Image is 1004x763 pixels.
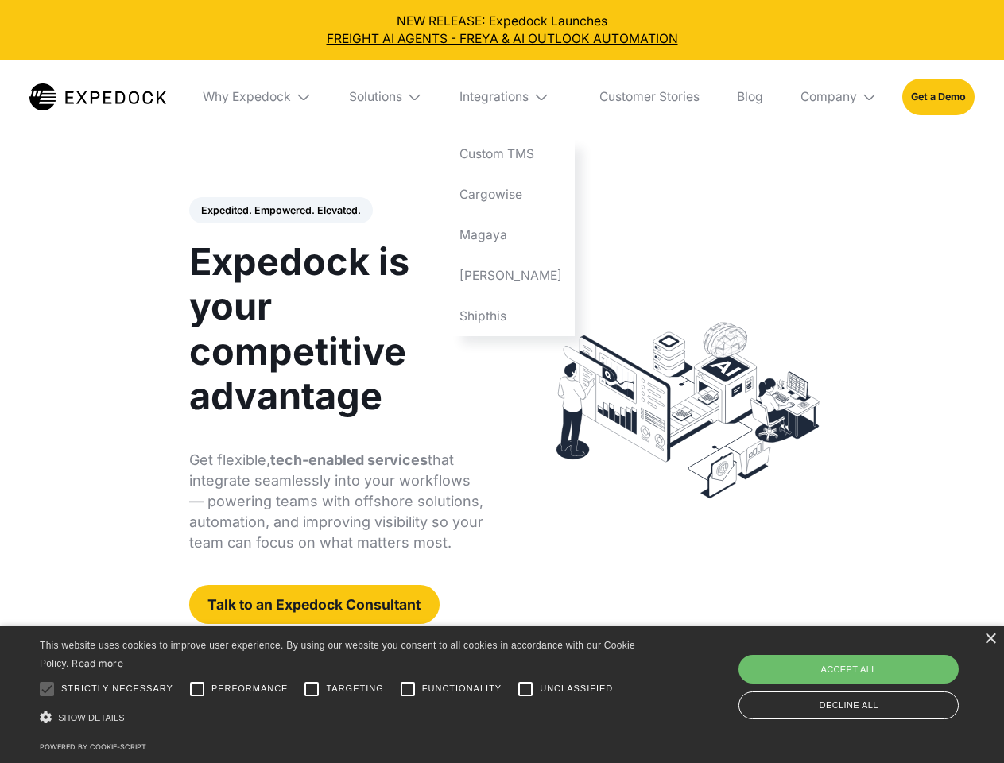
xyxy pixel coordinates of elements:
[72,657,123,669] a: Read more
[13,30,992,48] a: FREIGHT AI AGENTS - FREYA & AI OUTLOOK AUTOMATION
[448,134,575,175] a: Custom TMS
[13,13,992,48] div: NEW RELEASE: Expedock Launches
[40,742,146,751] a: Powered by cookie-script
[448,296,575,336] a: Shipthis
[422,682,502,695] span: Functionality
[211,682,289,695] span: Performance
[448,60,575,134] div: Integrations
[61,682,173,695] span: Strictly necessary
[724,60,775,134] a: Blog
[448,134,575,336] nav: Integrations
[448,175,575,215] a: Cargowise
[189,239,484,418] h1: Expedock is your competitive advantage
[203,89,291,105] div: Why Expedock
[189,450,484,553] p: Get flexible, that integrate seamlessly into your workflows — powering teams with offshore soluti...
[40,640,635,669] span: This website uses cookies to improve user experience. By using our website you consent to all coo...
[336,60,435,134] div: Solutions
[540,682,613,695] span: Unclassified
[191,60,324,134] div: Why Expedock
[58,713,125,722] span: Show details
[189,585,440,624] a: Talk to an Expedock Consultant
[326,682,383,695] span: Targeting
[40,707,641,729] div: Show details
[270,451,428,468] strong: tech-enabled services
[459,89,529,105] div: Integrations
[448,255,575,296] a: [PERSON_NAME]
[448,215,575,255] a: Magaya
[800,89,857,105] div: Company
[739,591,1004,763] iframe: Chat Widget
[788,60,890,134] div: Company
[587,60,711,134] a: Customer Stories
[902,79,975,114] a: Get a Demo
[349,89,402,105] div: Solutions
